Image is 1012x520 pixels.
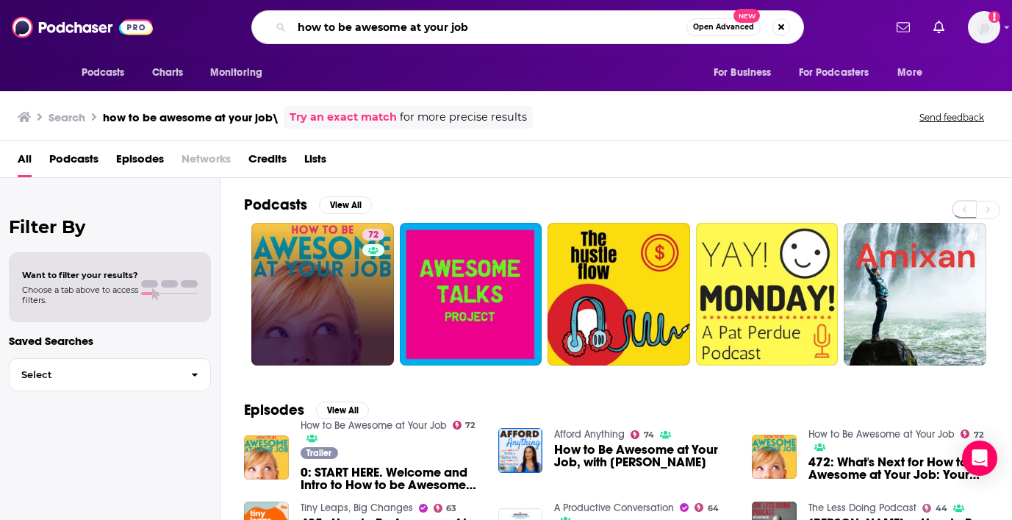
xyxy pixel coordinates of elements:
[22,285,138,305] span: Choose a tab above to access filters.
[244,435,289,480] img: 0: START HERE. Welcome and Intro to How to be Awesome at Your Job
[695,503,719,512] a: 64
[434,504,457,513] a: 63
[988,11,1000,23] svg: Add a profile image
[152,63,184,83] span: Charts
[301,502,413,514] a: Tiny Leaps, Big Changes
[554,444,734,469] span: How to Be Awesome at Your Job, with [PERSON_NAME]
[808,456,988,481] a: 472: What's Next for How to be Awesome at Your Job: Your Survey results Are Shaping Our Future!
[968,11,1000,43] span: Logged in as addi44
[693,24,754,31] span: Open Advanced
[49,147,98,177] a: Podcasts
[49,110,85,124] h3: Search
[304,147,326,177] a: Lists
[714,63,772,83] span: For Business
[143,59,193,87] a: Charts
[9,334,211,348] p: Saved Searches
[82,63,125,83] span: Podcasts
[808,502,916,514] a: The Less Doing Podcast
[752,435,797,480] img: 472: What's Next for How to be Awesome at Your Job: Your Survey results Are Shaping Our Future!
[968,11,1000,43] img: User Profile
[708,505,719,512] span: 64
[789,59,891,87] button: open menu
[368,228,378,243] span: 72
[244,401,369,419] a: EpisodesView All
[244,401,304,419] h2: Episodes
[554,502,674,514] a: A Productive Conversation
[891,15,916,40] a: Show notifications dropdown
[306,449,331,457] span: Trailer
[9,358,211,391] button: Select
[362,229,384,241] a: 72
[200,59,281,87] button: open menu
[465,422,475,429] span: 72
[22,270,138,280] span: Want to filter your results?
[922,504,947,513] a: 44
[962,441,997,476] div: Open Intercom Messenger
[453,421,476,430] a: 72
[10,370,179,380] span: Select
[290,109,397,126] a: Try an exact match
[631,430,654,439] a: 74
[210,63,262,83] span: Monitoring
[316,402,369,419] button: View All
[936,505,947,512] span: 44
[554,444,734,469] a: How to Be Awesome at Your Job, with Pete Mockaitis
[446,505,456,512] span: 63
[887,59,941,87] button: open menu
[808,428,955,441] a: How to Be Awesome at Your Job
[968,11,1000,43] button: Show profile menu
[182,147,231,177] span: Networks
[71,59,144,87] button: open menu
[927,15,950,40] a: Show notifications dropdown
[9,216,211,238] h2: Filter By
[319,196,372,214] button: View All
[244,196,372,214] a: PodcastsView All
[897,63,922,83] span: More
[251,10,804,44] div: Search podcasts, credits, & more...
[18,147,32,177] a: All
[733,9,760,23] span: New
[554,428,625,441] a: Afford Anything
[703,59,790,87] button: open menu
[248,147,287,177] a: Credits
[974,432,983,438] span: 72
[12,13,153,41] img: Podchaser - Follow, Share and Rate Podcasts
[915,111,988,124] button: Send feedback
[116,147,164,177] a: Episodes
[103,110,278,124] h3: how to be awesome at your job\
[292,15,686,39] input: Search podcasts, credits, & more...
[301,466,481,491] a: 0: START HERE. Welcome and Intro to How to be Awesome at Your Job
[400,109,527,126] span: for more precise results
[799,63,869,83] span: For Podcasters
[301,419,447,432] a: How to Be Awesome at Your Job
[644,432,654,438] span: 74
[961,430,983,438] a: 72
[251,223,394,366] a: 72
[498,428,543,473] img: How to Be Awesome at Your Job, with Pete Mockaitis
[686,18,761,36] button: Open AdvancedNew
[244,196,307,214] h2: Podcasts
